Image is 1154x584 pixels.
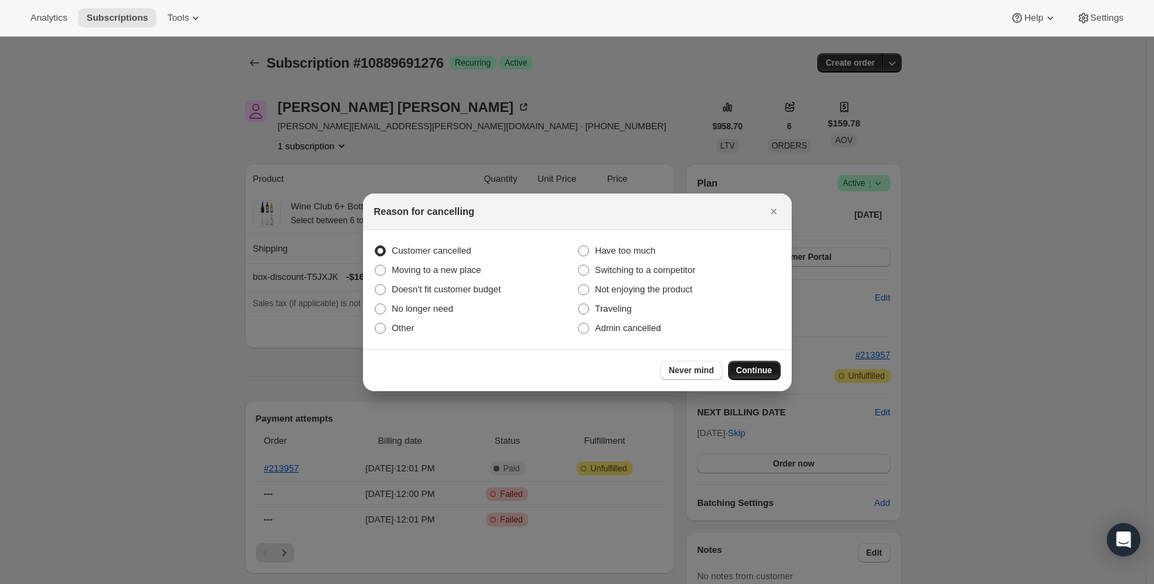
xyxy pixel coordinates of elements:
span: Have too much [595,245,655,256]
span: Moving to a new place [392,265,481,275]
button: Continue [728,361,781,380]
span: Analytics [30,12,67,23]
span: Not enjoying the product [595,284,693,294]
span: Admin cancelled [595,323,661,333]
span: Customer cancelled [392,245,472,256]
span: Help [1024,12,1043,23]
button: Settings [1068,8,1132,28]
span: Other [392,323,415,333]
button: Never mind [660,361,722,380]
span: No longer need [392,303,454,314]
span: Never mind [669,365,714,376]
span: Traveling [595,303,632,314]
button: Subscriptions [78,8,156,28]
button: Help [1002,8,1065,28]
button: Analytics [22,8,75,28]
span: Subscriptions [86,12,148,23]
span: Doesn't fit customer budget [392,284,501,294]
span: Continue [736,365,772,376]
div: Open Intercom Messenger [1107,523,1140,556]
span: Switching to a competitor [595,265,696,275]
button: Tools [159,8,211,28]
h2: Reason for cancelling [374,205,474,218]
button: Close [764,202,783,221]
span: Tools [167,12,189,23]
span: Settings [1090,12,1124,23]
